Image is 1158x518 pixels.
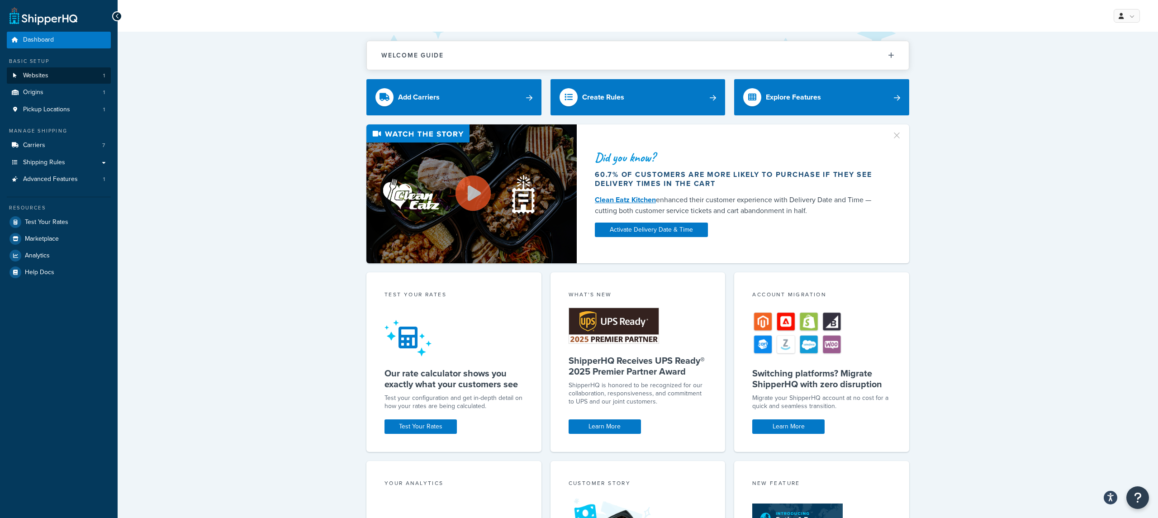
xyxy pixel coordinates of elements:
a: Analytics [7,247,111,264]
div: Account Migration [752,290,891,301]
div: Create Rules [582,91,624,104]
span: Marketplace [25,235,59,243]
a: Learn More [569,419,641,434]
span: Help Docs [25,269,54,276]
img: Video thumbnail [366,124,577,263]
li: Carriers [7,137,111,154]
div: New Feature [752,479,891,489]
a: Carriers7 [7,137,111,154]
a: Create Rules [551,79,726,115]
div: enhanced their customer experience with Delivery Date and Time — cutting both customer service ti... [595,195,881,216]
span: Websites [23,72,48,80]
div: Manage Shipping [7,127,111,135]
li: Pickup Locations [7,101,111,118]
li: Advanced Features [7,171,111,188]
p: ShipperHQ is honored to be recognized for our collaboration, responsiveness, and commitment to UP... [569,381,707,406]
span: 1 [103,176,105,183]
a: Pickup Locations1 [7,101,111,118]
div: 60.7% of customers are more likely to purchase if they see delivery times in the cart [595,170,881,188]
li: Origins [7,84,111,101]
a: Learn More [752,419,825,434]
div: Resources [7,204,111,212]
a: Test Your Rates [7,214,111,230]
a: Websites1 [7,67,111,84]
div: Did you know? [595,151,881,164]
a: Help Docs [7,264,111,280]
span: Shipping Rules [23,159,65,166]
h5: Our rate calculator shows you exactly what your customers see [384,368,523,390]
div: Test your rates [384,290,523,301]
a: Explore Features [734,79,909,115]
button: Open Resource Center [1126,486,1149,509]
a: Test Your Rates [384,419,457,434]
span: 1 [103,106,105,114]
span: Test Your Rates [25,219,68,226]
span: 1 [103,89,105,96]
a: Activate Delivery Date & Time [595,223,708,237]
a: Clean Eatz Kitchen [595,195,656,205]
h5: Switching platforms? Migrate ShipperHQ with zero disruption [752,368,891,390]
span: Origins [23,89,43,96]
div: Explore Features [766,91,821,104]
span: Advanced Features [23,176,78,183]
h5: ShipperHQ Receives UPS Ready® 2025 Premier Partner Award [569,355,707,377]
div: Customer Story [569,479,707,489]
span: Dashboard [23,36,54,44]
a: Origins1 [7,84,111,101]
span: Pickup Locations [23,106,70,114]
li: Websites [7,67,111,84]
div: Test your configuration and get in-depth detail on how your rates are being calculated. [384,394,523,410]
div: Migrate your ShipperHQ account at no cost for a quick and seamless transition. [752,394,891,410]
span: 7 [102,142,105,149]
div: What's New [569,290,707,301]
span: 1 [103,72,105,80]
span: Carriers [23,142,45,149]
div: Add Carriers [398,91,440,104]
button: Welcome Guide [367,41,909,70]
h2: Welcome Guide [381,52,444,59]
a: Add Carriers [366,79,541,115]
a: Shipping Rules [7,154,111,171]
a: Marketplace [7,231,111,247]
a: Dashboard [7,32,111,48]
a: Advanced Features1 [7,171,111,188]
div: Your Analytics [384,479,523,489]
div: Basic Setup [7,57,111,65]
span: Analytics [25,252,50,260]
